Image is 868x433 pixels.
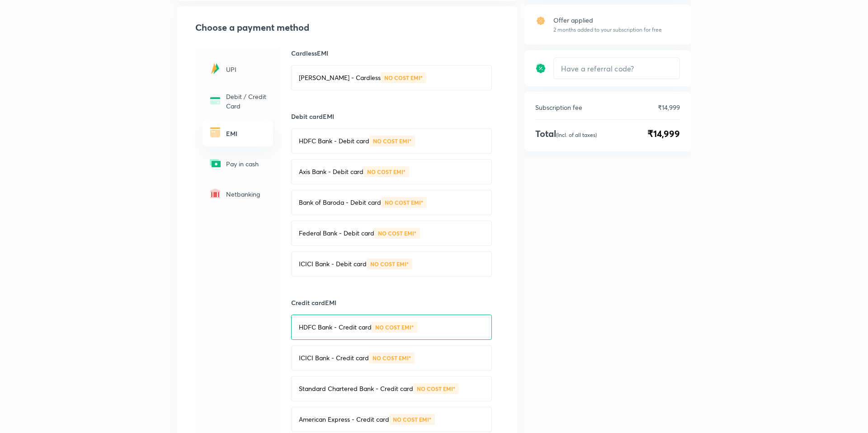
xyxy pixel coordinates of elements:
[535,15,546,26] img: offer
[299,323,372,332] p: HDFC Bank - Credit card
[373,138,411,144] p: NO COST EMI*
[208,94,222,108] img: -
[226,189,268,199] p: Netbanking
[299,384,413,393] p: Standard Chartered Bank - Credit card
[299,415,389,424] p: American Express - Credit card
[299,259,367,268] p: ICICI Bank - Debit card
[208,156,222,170] img: -
[299,167,363,176] p: Axis Bank - Debit card
[226,92,268,111] p: Debit / Credit Card
[291,112,492,121] h6: Debit card EMI
[208,186,222,201] img: -
[535,103,582,112] p: Subscription fee
[299,73,381,82] p: [PERSON_NAME] - Cardless
[291,298,492,307] h6: Credit card EMI
[299,198,381,207] p: Bank of Baroda - Debit card
[554,58,679,79] input: Have a referral code?
[535,63,546,74] img: discount
[375,325,414,330] p: NO COST EMI*
[226,129,268,138] h6: EMI
[553,26,662,34] p: 2 months added to your subscription for free
[370,261,409,267] p: NO COST EMI*
[373,355,411,361] p: NO COST EMI*
[647,127,680,141] span: ₹14,999
[417,386,455,391] p: NO COST EMI*
[208,125,222,140] img: -
[658,103,680,112] p: ₹14,999
[384,75,423,80] p: NO COST EMI*
[299,353,369,362] p: ICICI Bank - Credit card
[226,65,268,74] p: UPI
[556,132,597,138] p: (Incl. of all taxes)
[226,159,268,169] p: Pay in cash
[385,200,423,205] p: NO COST EMI*
[378,231,416,236] p: NO COST EMI*
[367,169,406,174] p: NO COST EMI*
[535,127,597,141] h4: Total
[393,417,431,422] p: NO COST EMI*
[299,229,374,238] p: Federal Bank - Debit card
[195,21,503,34] h2: Choose a payment method
[553,15,662,25] p: Offer applied
[299,136,369,146] p: HDFC Bank - Debit card
[208,61,222,76] img: -
[291,49,492,58] h6: Cardless EMI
